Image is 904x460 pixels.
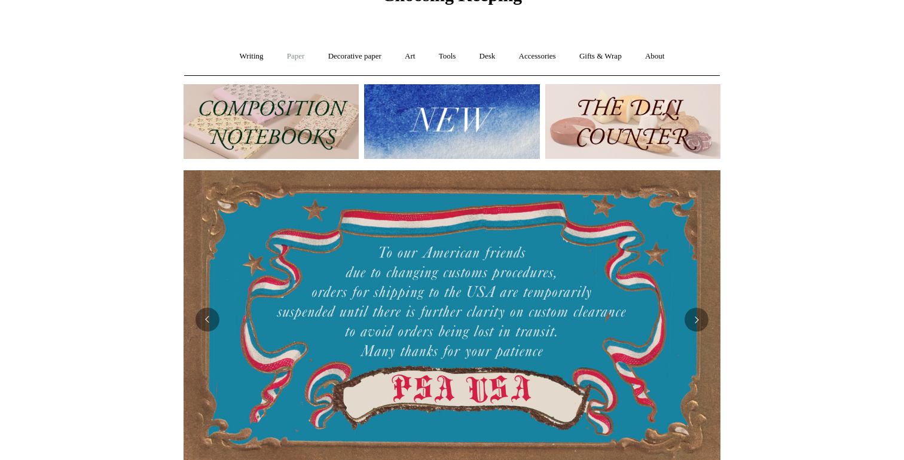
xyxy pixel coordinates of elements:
[685,308,708,332] button: Next
[545,84,720,159] img: The Deli Counter
[634,41,676,72] a: About
[229,41,274,72] a: Writing
[508,41,567,72] a: Accessories
[569,41,633,72] a: Gifts & Wrap
[428,41,467,72] a: Tools
[276,41,316,72] a: Paper
[184,84,359,159] img: 202302 Composition ledgers.jpg__PID:69722ee6-fa44-49dd-a067-31375e5d54ec
[469,41,506,72] a: Desk
[317,41,392,72] a: Decorative paper
[394,41,426,72] a: Art
[196,308,219,332] button: Previous
[364,84,539,159] img: New.jpg__PID:f73bdf93-380a-4a35-bcfe-7823039498e1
